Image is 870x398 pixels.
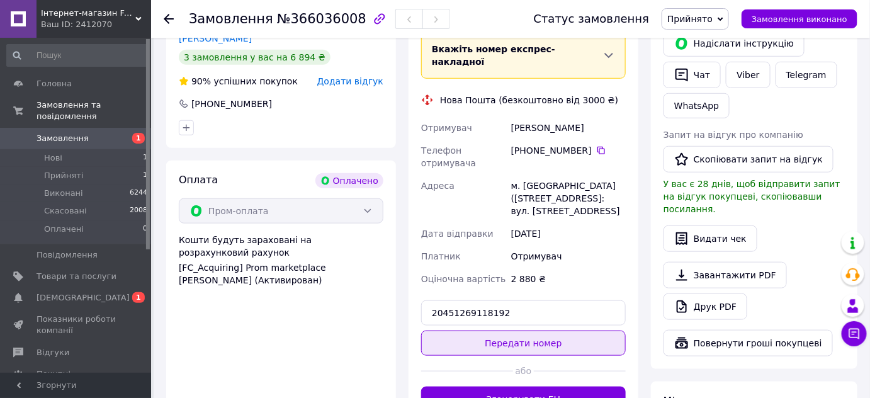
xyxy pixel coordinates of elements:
[44,188,83,199] span: Виконані
[664,179,840,214] span: У вас є 28 днів, щоб відправити запит на відгук покупцеві, скопіювавши посилання.
[664,330,833,356] button: Повернути гроші покупцеві
[664,130,803,140] span: Запит на відгук про компанію
[41,8,135,19] span: Інтернет-магазин Farber
[842,321,867,346] button: Чат з покупцем
[421,145,476,168] span: Телефон отримувача
[437,94,621,106] div: Нова Пошта (безкоштовно від 3000 ₴)
[179,33,252,43] a: [PERSON_NAME]
[667,14,713,24] span: Прийнято
[315,173,383,188] div: Оплачено
[421,300,626,326] input: Номер експрес-накладної
[432,44,555,67] span: Вкажіть номер експрес-накладної
[143,152,147,164] span: 1
[664,293,747,320] a: Друк PDF
[421,181,455,191] span: Адреса
[143,170,147,181] span: 1
[421,274,506,284] span: Оціночна вартість
[6,44,149,67] input: Пошук
[37,78,72,89] span: Головна
[664,225,757,252] button: Видати чек
[143,224,147,235] span: 0
[179,174,218,186] span: Оплата
[664,93,730,118] a: WhatsApp
[509,245,628,268] div: Отримувач
[132,133,145,144] span: 1
[511,144,626,157] div: [PHONE_NUMBER]
[664,146,833,173] button: Скопіювати запит на відгук
[189,11,273,26] span: Замовлення
[37,271,116,282] span: Товари та послуги
[534,13,650,25] div: Статус замовлення
[44,224,84,235] span: Оплачені
[130,205,147,217] span: 2008
[44,152,62,164] span: Нові
[37,368,71,380] span: Покупці
[37,249,98,261] span: Повідомлення
[164,13,174,25] div: Повернутися назад
[37,292,130,304] span: [DEMOGRAPHIC_DATA]
[509,222,628,245] div: [DATE]
[179,234,383,287] div: Кошти будуть зараховані на розрахунковий рахунок
[664,30,805,57] button: Надіслати інструкцію
[317,76,383,86] span: Додати відгук
[191,76,211,86] span: 90%
[421,229,494,239] span: Дата відправки
[179,261,383,287] div: [FC_Acquiring] Prom marketplace [PERSON_NAME] (Активирован)
[421,123,472,133] span: Отримувач
[130,188,147,199] span: 6244
[421,331,626,356] button: Передати номер
[37,347,69,358] span: Відгуки
[742,9,857,28] button: Замовлення виконано
[776,62,837,88] a: Telegram
[509,174,628,222] div: м. [GEOGRAPHIC_DATA] ([STREET_ADDRESS]: вул. [STREET_ADDRESS]
[37,133,89,144] span: Замовлення
[132,292,145,303] span: 1
[37,99,151,122] span: Замовлення та повідомлення
[726,62,770,88] a: Viber
[421,251,461,261] span: Платник
[664,262,787,288] a: Завантажити PDF
[509,117,628,139] div: [PERSON_NAME]
[509,268,628,290] div: 2 880 ₴
[41,19,151,30] div: Ваш ID: 2412070
[190,98,273,110] div: [PHONE_NUMBER]
[179,75,298,88] div: успішних покупок
[37,314,116,336] span: Показники роботи компанії
[752,14,847,24] span: Замовлення виконано
[664,62,721,88] button: Чат
[179,50,330,65] div: 3 замовлення у вас на 6 894 ₴
[44,205,87,217] span: Скасовані
[277,11,366,26] span: №366036008
[513,365,534,377] span: або
[44,170,83,181] span: Прийняті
